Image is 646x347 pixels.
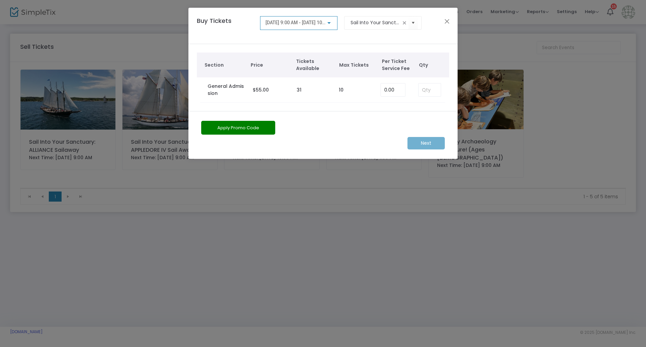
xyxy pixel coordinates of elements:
[419,62,446,69] span: Qty
[339,62,375,69] span: Max Tickets
[408,16,418,30] button: Select
[297,86,301,94] label: 31
[201,121,275,135] button: Apply Promo Code
[205,62,244,69] span: Section
[265,20,337,25] span: [DATE] 9:00 AM - [DATE] 10:30 AM
[251,62,289,69] span: Price
[193,16,257,35] h4: Buy Tickets
[208,83,246,97] label: General Admission
[253,86,269,93] span: $55.00
[400,19,408,27] span: clear
[351,19,401,26] input: Select an event
[382,58,416,72] span: Per Ticket Service Fee
[443,17,452,26] button: Close
[339,86,344,94] label: 10
[419,83,441,96] input: Qty
[381,83,405,96] input: Enter Service Fee
[296,58,332,72] span: Tickets Available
